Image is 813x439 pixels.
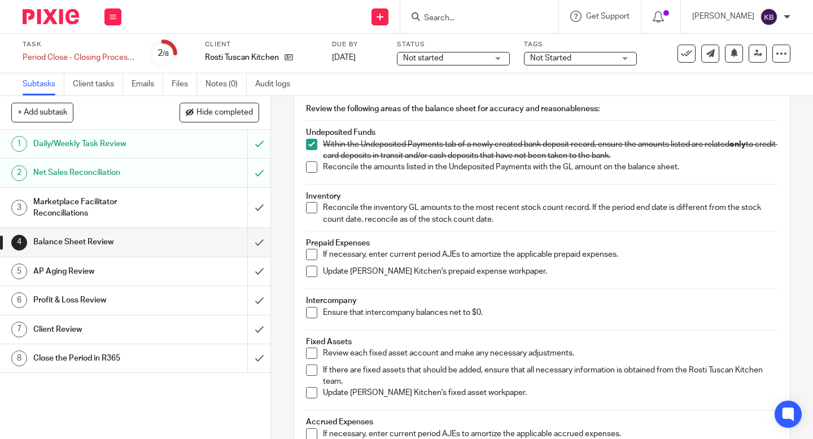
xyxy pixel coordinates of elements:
[11,264,27,279] div: 5
[132,73,163,95] a: Emails
[205,52,279,63] p: Rosti Tuscan Kitchen
[323,202,778,225] p: Reconcile the inventory GL amounts to the most recent stock count record. If the period end date ...
[11,165,27,181] div: 2
[33,135,169,152] h1: Daily/Weekly Task Review
[306,336,778,348] h4: Fixed Assets
[163,51,169,57] small: /8
[23,52,135,63] div: Period Close - Closing Processes
[586,12,630,20] span: Get Support
[323,139,778,162] p: Within the Undeposited Payments tab of a newly created bank deposit record, ensure the amounts li...
[11,292,27,308] div: 6
[423,14,524,24] input: Search
[158,47,169,60] div: 2
[73,73,123,95] a: Client tasks
[206,73,247,95] a: Notes (0)
[323,161,778,173] p: Reconcile the amounts listed in the Undeposited Payments with the GL amount on the balance sheet.
[306,103,778,115] h4: Review the following areas of the balance sheet for accuracy and reasonableness:
[323,249,778,260] p: If necessary, enter current period AJEs to amortize the applicable prepaid expenses.
[255,73,299,95] a: Audit logs
[33,164,169,181] h1: Net Sales Reconciliation
[11,103,73,122] button: + Add subtask
[306,416,778,428] h4: Accrued Expenses
[306,238,778,249] h4: Prepaid Expenses
[172,73,197,95] a: Files
[524,40,637,49] label: Tags
[11,200,27,216] div: 3
[23,40,135,49] label: Task
[323,387,778,398] p: Update [PERSON_NAME] Kitchen's fixed asset workpaper.
[33,350,169,367] h1: Close the Period in R365
[33,194,169,222] h1: Marketplace Facilitator Reconciliations
[11,136,27,152] div: 1
[33,234,169,251] h1: Balance Sheet Review
[180,103,259,122] button: Hide completed
[11,235,27,251] div: 4
[33,263,169,280] h1: AP Aging Review
[11,322,27,337] div: 7
[196,108,253,117] span: Hide completed
[332,54,356,62] span: [DATE]
[23,73,64,95] a: Subtasks
[729,141,746,148] strong: only
[332,40,383,49] label: Due by
[33,292,169,309] h1: Profit & Loss Review
[323,348,778,359] p: Review each fixed asset account and make any necessary adjustments.
[23,9,79,24] img: Pixie
[323,307,778,318] p: Ensure that intercompany balances net to $0.
[397,40,510,49] label: Status
[530,54,571,62] span: Not Started
[323,266,778,277] p: Update [PERSON_NAME] Kitchen's prepaid expense workpaper.
[323,365,778,388] p: If there are fixed assets that should be added, ensure that all necessary information is obtained...
[692,11,754,22] p: [PERSON_NAME]
[306,127,778,138] h4: Undeposited Funds
[306,295,778,306] h4: Intercompany
[205,40,318,49] label: Client
[11,350,27,366] div: 8
[403,54,443,62] span: Not started
[33,321,169,338] h1: Client Review
[306,191,778,202] h4: Inventory
[760,8,778,26] img: svg%3E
